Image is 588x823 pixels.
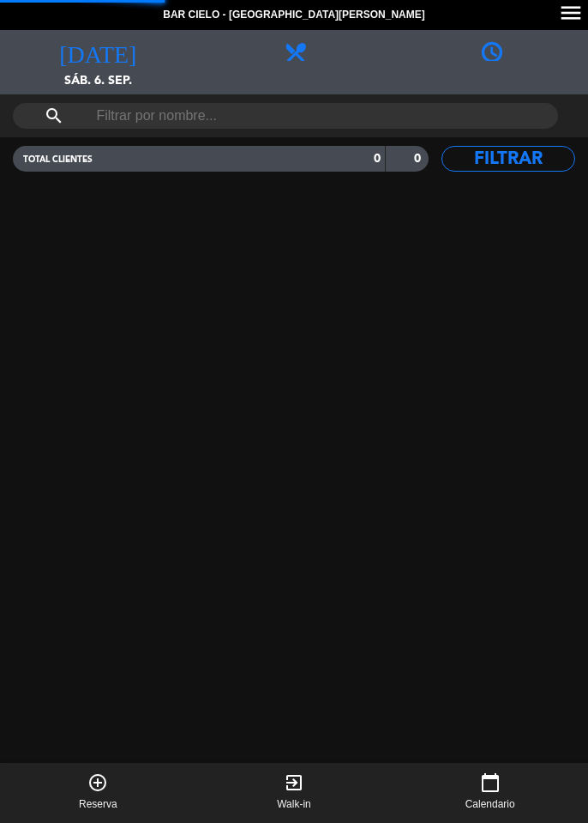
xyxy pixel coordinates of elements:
span: Walk-in [277,796,311,814]
span: TOTAL CLIENTES [23,155,93,164]
span: Reserva [79,796,117,814]
i: calendar_today [480,772,501,793]
i: add_circle_outline [87,772,108,793]
i: exit_to_app [284,772,304,793]
i: search [44,106,64,126]
button: Filtrar [441,146,576,172]
strong: 0 [414,153,424,165]
span: Calendario [465,796,515,814]
strong: 0 [374,153,381,165]
button: exit_to_appWalk-in [196,763,393,823]
input: Filtrar por nombre... [94,103,476,129]
i: [DATE] [59,39,136,63]
button: calendar_todayCalendario [392,763,588,823]
span: Bar Cielo - [GEOGRAPHIC_DATA][PERSON_NAME] [163,7,425,24]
